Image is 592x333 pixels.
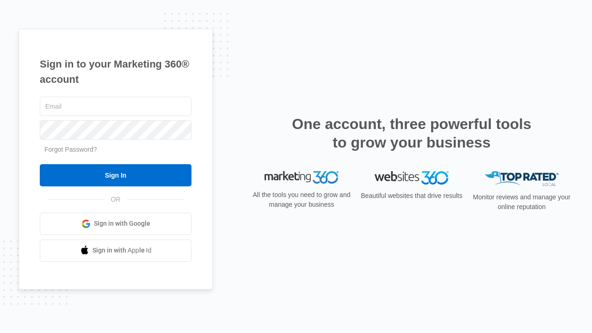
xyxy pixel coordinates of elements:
[375,171,449,185] img: Websites 360
[94,219,150,228] span: Sign in with Google
[360,191,463,201] p: Beautiful websites that drive results
[265,171,339,184] img: Marketing 360
[40,97,191,116] input: Email
[485,171,559,186] img: Top Rated Local
[470,192,573,212] p: Monitor reviews and manage your online reputation
[92,246,152,255] span: Sign in with Apple Id
[105,195,127,204] span: OR
[40,56,191,87] h1: Sign in to your Marketing 360® account
[44,146,97,153] a: Forgot Password?
[40,240,191,262] a: Sign in with Apple Id
[40,213,191,235] a: Sign in with Google
[250,190,353,210] p: All the tools you need to grow and manage your business
[40,164,191,186] input: Sign In
[289,115,534,152] h2: One account, three powerful tools to grow your business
